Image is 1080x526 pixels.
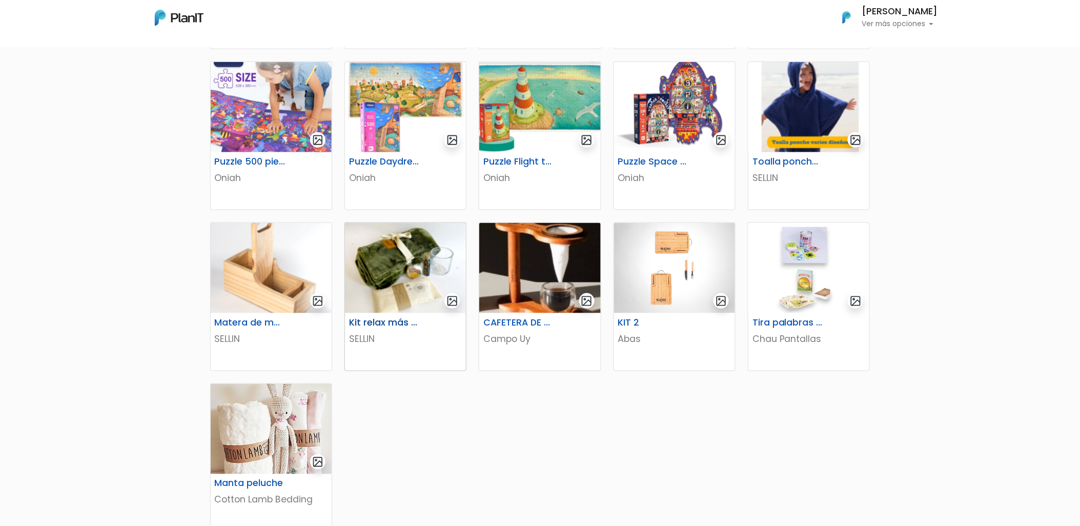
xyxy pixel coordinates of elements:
div: ¿Necesitás ayuda? [53,10,148,30]
h6: Puzzle Flight to the horizon [477,156,561,167]
h6: CAFETERA DE GOTEO [477,317,561,328]
p: Ver más opciones [862,21,938,28]
img: PlanIt Logo [155,10,203,26]
p: Chau Pantallas [752,332,865,346]
p: Oniah [618,171,731,185]
p: Oniah [215,171,328,185]
img: PlanIt Logo [836,6,858,29]
img: gallery-light [312,134,324,146]
a: gallery-light Puzzle Daydreamer Oniah [344,62,466,210]
p: Oniah [349,171,462,185]
img: gallery-light [446,134,458,146]
img: thumb_image__53_.png [211,62,332,152]
h6: Tira palabras + Cartas españolas [746,317,830,328]
p: SELLIN [752,171,865,185]
img: thumb_68921f9ede5ef_captura-de-pantalla-2025-08-05-121323.png [345,223,466,313]
img: gallery-light [312,456,324,468]
a: gallery-light Kit relax más té SELLIN [344,222,466,371]
img: thumb_688cd36894cd4_captura-de-pantalla-2025-08-01-114651.png [211,223,332,313]
h6: Kit relax más té [343,317,426,328]
p: Campo Uy [483,332,596,346]
p: Cotton Lamb Bedding [215,493,328,507]
img: thumb_46808385-B327-4404-90A4-523DC24B1526_4_5005_c.jpeg [479,223,600,313]
img: gallery-light [312,295,324,307]
h6: Matera de madera con Porta Celular [209,317,292,328]
img: gallery-light [850,295,862,307]
a: gallery-light Tira palabras + Cartas españolas Chau Pantallas [748,222,870,371]
img: thumb_Captura_de_pantalla_2025-08-04_104830.png [748,62,869,152]
h6: Manta peluche [209,478,292,489]
img: gallery-light [581,295,593,307]
a: gallery-light Puzzle 500 piezas Oniah [210,62,332,210]
img: thumb_image__copia___copia___copia_-Photoroom__6_.jpg [748,223,869,313]
h6: Puzzle Space Rocket [612,156,696,167]
img: thumb_image__55_.png [345,62,466,152]
img: thumb_image__59_.png [479,62,600,152]
img: thumb_manta.jpg [211,384,332,474]
img: gallery-light [716,295,727,307]
a: gallery-light Puzzle Flight to the horizon Oniah [479,62,601,210]
button: PlanIt Logo [PERSON_NAME] Ver más opciones [829,4,938,31]
h6: KIT 2 [612,317,696,328]
img: gallery-light [850,134,862,146]
img: thumb_image__64_.png [614,62,735,152]
h6: Puzzle 500 piezas [209,156,292,167]
img: gallery-light [446,295,458,307]
a: gallery-light Toalla poncho varios diseños SELLIN [748,62,870,210]
p: Oniah [483,171,596,185]
img: gallery-light [716,134,727,146]
h6: Toalla poncho varios diseños [746,156,830,167]
img: thumb_WhatsApp_Image_2023-06-30_at_16.24.56-PhotoRoom.png [614,223,735,313]
a: gallery-light CAFETERA DE GOTEO Campo Uy [479,222,601,371]
h6: [PERSON_NAME] [862,7,938,16]
a: gallery-light Puzzle Space Rocket Oniah [614,62,736,210]
p: SELLIN [349,332,462,346]
p: SELLIN [215,332,328,346]
h6: Puzzle Daydreamer [343,156,426,167]
a: gallery-light KIT 2 Abas [614,222,736,371]
a: gallery-light Matera de madera con Porta Celular SELLIN [210,222,332,371]
p: Abas [618,332,731,346]
img: gallery-light [581,134,593,146]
